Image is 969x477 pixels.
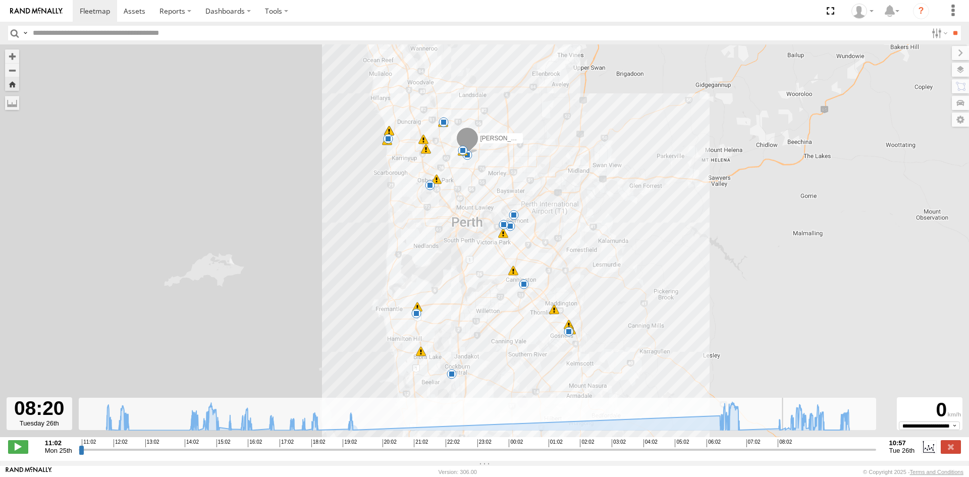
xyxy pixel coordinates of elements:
span: 20:02 [383,439,397,447]
div: 5 [458,146,468,156]
strong: 11:02 [45,439,72,447]
span: 08:02 [778,439,792,447]
span: 03:02 [612,439,626,447]
i: ? [913,3,929,19]
span: 05:02 [675,439,689,447]
div: 0 [898,399,961,421]
span: 19:02 [343,439,357,447]
span: 22:02 [446,439,460,447]
span: 16:02 [248,439,262,447]
div: 6 [508,266,518,276]
button: Zoom Home [5,77,19,91]
span: 00:02 [509,439,523,447]
label: Map Settings [952,113,969,127]
label: Play/Stop [8,440,28,453]
div: 7 [416,346,426,356]
span: 04:02 [643,439,658,447]
span: 13:02 [145,439,159,447]
span: 21:02 [414,439,428,447]
div: Brendan Sinclair [848,4,877,19]
div: 10 [498,228,508,238]
span: 07:02 [746,439,761,447]
a: Visit our Website [6,467,52,477]
img: rand-logo.svg [10,8,63,15]
span: 12:02 [114,439,128,447]
span: 15:02 [217,439,231,447]
label: Search Filter Options [928,26,949,40]
div: Version: 306.00 [439,469,477,475]
span: 01:02 [549,439,563,447]
div: © Copyright 2025 - [863,469,963,475]
strong: 10:57 [889,439,915,447]
span: 17:02 [280,439,294,447]
a: Terms and Conditions [910,469,963,475]
span: 02:02 [580,439,594,447]
span: [PERSON_NAME] Tech IOV698 [480,135,567,142]
span: Tue 26th Aug 2025 [889,447,915,454]
div: 6 [462,150,472,160]
span: 06:02 [707,439,721,447]
label: Close [941,440,961,453]
span: 14:02 [185,439,199,447]
span: 11:02 [82,439,96,447]
span: 23:02 [477,439,492,447]
button: Zoom in [5,49,19,63]
button: Zoom out [5,63,19,77]
span: 18:02 [311,439,326,447]
div: 5 [519,279,529,289]
label: Measure [5,96,19,110]
span: Mon 25th Aug 2025 [45,447,72,454]
label: Search Query [21,26,29,40]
